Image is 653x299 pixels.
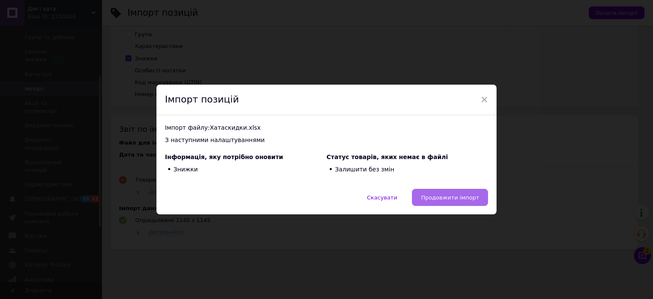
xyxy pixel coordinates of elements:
button: Скасувати [358,189,406,206]
span: Продовжити імпорт [421,194,479,201]
button: Продовжити імпорт [412,189,488,206]
div: З наступними налаштуваннями [165,136,488,145]
span: Скасувати [367,194,397,201]
span: Інформація, яку потрібно оновити [165,154,283,160]
li: Залишити без змін [326,165,488,175]
div: Імпорт файлу: Хатаскидки.xlsx [165,124,488,132]
li: Знижки [165,165,326,175]
span: × [480,92,488,107]
span: Статус товарів, яких немає в файлі [326,154,448,160]
div: Імпорт позицій [156,85,497,115]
